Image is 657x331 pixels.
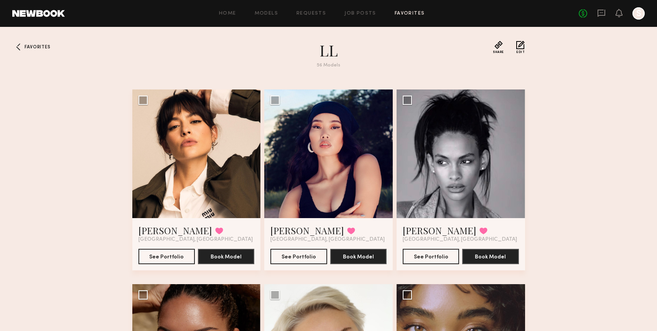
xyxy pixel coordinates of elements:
a: [PERSON_NAME] [270,224,344,237]
div: 56 Models [191,63,467,68]
a: Models [255,11,278,16]
button: See Portfolio [270,249,327,264]
a: [PERSON_NAME] [403,224,476,237]
span: Share [493,51,504,54]
button: Book Model [198,249,254,264]
span: Edit [516,51,525,54]
a: Home [219,11,236,16]
button: See Portfolio [403,249,459,264]
button: Share [493,41,504,54]
a: S [632,7,645,20]
a: [PERSON_NAME] [138,224,212,237]
a: Book Model [198,253,254,260]
button: See Portfolio [138,249,195,264]
span: Favorites [25,45,50,50]
button: Book Model [462,249,519,264]
h1: LL [191,41,467,60]
a: Book Model [330,253,387,260]
span: [GEOGRAPHIC_DATA], [GEOGRAPHIC_DATA] [138,237,253,243]
button: Edit [516,41,525,54]
a: Book Model [462,253,519,260]
a: Favorites [395,11,425,16]
a: Requests [296,11,326,16]
a: Job Posts [344,11,376,16]
a: Favorites [12,41,25,53]
span: [GEOGRAPHIC_DATA], [GEOGRAPHIC_DATA] [403,237,517,243]
span: [GEOGRAPHIC_DATA], [GEOGRAPHIC_DATA] [270,237,385,243]
button: Book Model [330,249,387,264]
